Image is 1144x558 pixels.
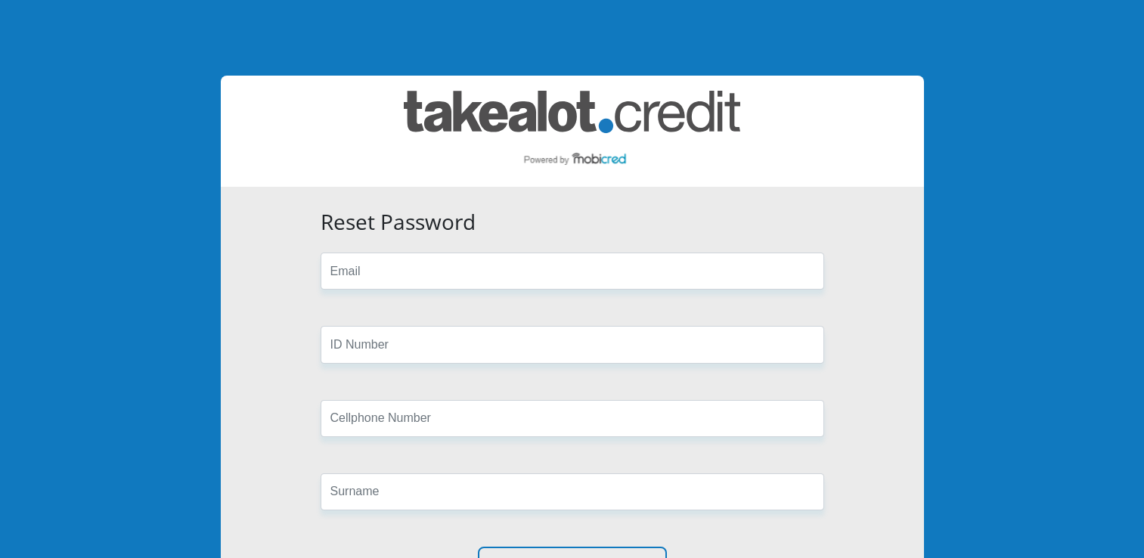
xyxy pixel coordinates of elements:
[321,209,824,235] h3: Reset Password
[321,400,824,437] input: Cellphone Number
[321,473,824,510] input: Surname
[404,91,740,172] img: takealot_credit logo
[321,326,824,363] input: ID Number
[321,253,824,290] input: Email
